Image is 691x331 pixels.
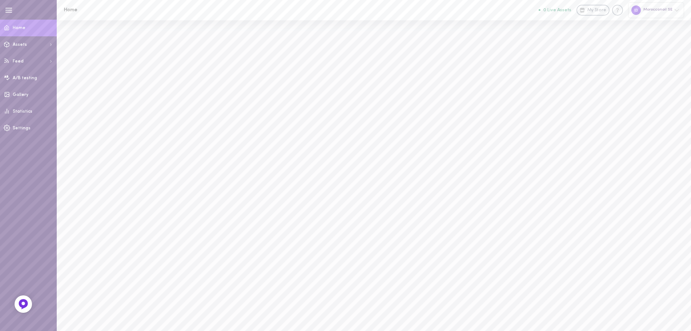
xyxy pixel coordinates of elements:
[539,8,576,13] a: 0 Live Assets
[13,76,37,80] span: A/B testing
[628,2,684,18] div: Moroccanoil SE
[18,299,29,310] img: Feedback Button
[587,7,606,14] span: My Store
[13,59,24,64] span: Feed
[576,5,610,16] a: My Store
[13,126,31,130] span: Settings
[13,109,32,114] span: Statistics
[13,93,28,97] span: Gallery
[13,26,25,30] span: Home
[13,43,27,47] span: Assets
[64,7,184,13] h1: Home
[539,8,571,12] button: 0 Live Assets
[612,5,623,16] div: Knowledge center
